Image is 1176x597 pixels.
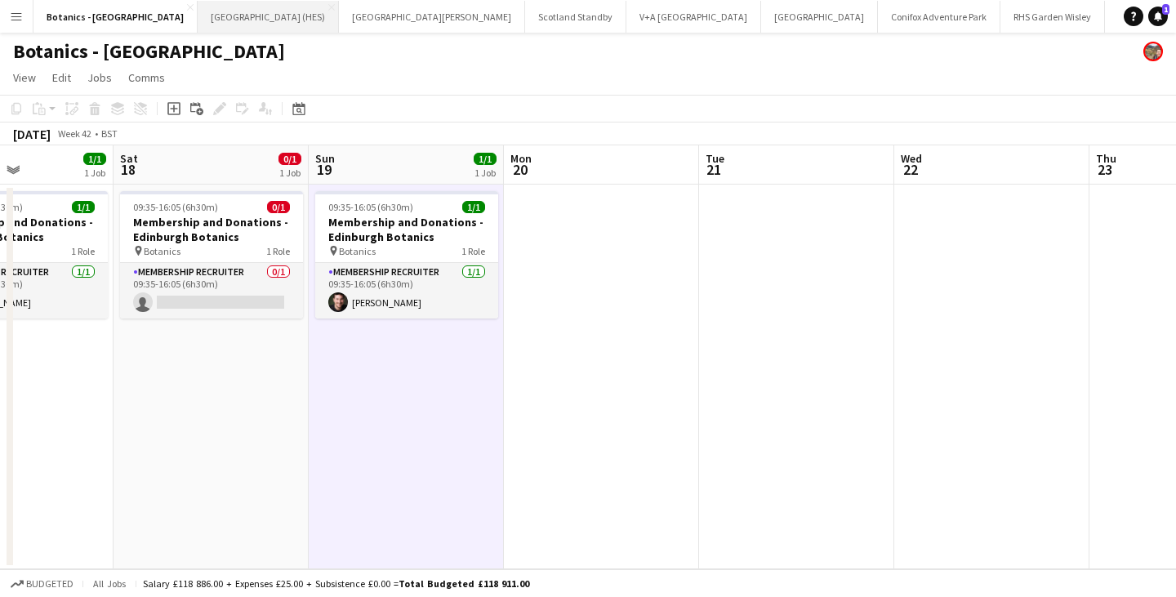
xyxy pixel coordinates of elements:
span: 1/1 [83,153,106,165]
span: Week 42 [54,127,95,140]
span: All jobs [90,577,129,590]
span: 1/1 [72,201,95,213]
app-job-card: 09:35-16:05 (6h30m)0/1Membership and Donations - Edinburgh Botanics Botanics1 RoleMembership Recr... [120,191,303,319]
app-card-role: Membership Recruiter0/109:35-16:05 (6h30m) [120,263,303,319]
span: 1 [1162,4,1169,15]
span: 23 [1094,160,1116,179]
span: Comms [128,70,165,85]
a: Edit [46,67,78,88]
span: 1/1 [474,153,497,165]
div: 1 Job [279,167,301,179]
span: Sun [315,151,335,166]
span: 19 [313,160,335,179]
a: View [7,67,42,88]
span: 09:35-16:05 (6h30m) [328,201,413,213]
span: 09:35-16:05 (6h30m) [133,201,218,213]
div: BST [101,127,118,140]
div: 1 Job [84,167,105,179]
span: Thu [1096,151,1116,166]
span: Total Budgeted £118 911.00 [399,577,529,590]
span: 20 [508,160,532,179]
app-card-role: Membership Recruiter1/109:35-16:05 (6h30m)[PERSON_NAME] [315,263,498,319]
span: Budgeted [26,578,73,590]
span: 1/1 [462,201,485,213]
span: 1 Role [461,245,485,257]
h3: Membership and Donations - Edinburgh Botanics [120,215,303,244]
span: Botanics [144,245,180,257]
div: Salary £118 886.00 + Expenses £25.00 + Subsistence £0.00 = [143,577,529,590]
span: 0/1 [278,153,301,165]
button: [GEOGRAPHIC_DATA] (HES) [198,1,339,33]
app-job-card: 09:35-16:05 (6h30m)1/1Membership and Donations - Edinburgh Botanics Botanics1 RoleMembership Recr... [315,191,498,319]
span: 1 Role [71,245,95,257]
div: 1 Job [474,167,496,179]
span: 0/1 [267,201,290,213]
button: [GEOGRAPHIC_DATA][PERSON_NAME] [339,1,525,33]
span: View [13,70,36,85]
span: Botanics [339,245,376,257]
button: V+A [GEOGRAPHIC_DATA] [626,1,761,33]
span: 22 [898,160,922,179]
button: Botanics - [GEOGRAPHIC_DATA] [33,1,198,33]
span: 21 [703,160,724,179]
span: Jobs [87,70,112,85]
div: [DATE] [13,126,51,142]
a: Jobs [81,67,118,88]
span: 1 Role [266,245,290,257]
h1: Botanics - [GEOGRAPHIC_DATA] [13,39,285,64]
span: Tue [706,151,724,166]
a: Comms [122,67,171,88]
span: Edit [52,70,71,85]
span: Sat [120,151,138,166]
a: 1 [1148,7,1168,26]
button: RHS Garden Wisley [1000,1,1105,33]
app-user-avatar: Alyce Paton [1143,42,1163,61]
button: Conifox Adventure Park [878,1,1000,33]
button: [GEOGRAPHIC_DATA] [761,1,878,33]
button: Budgeted [8,575,76,593]
span: Wed [901,151,922,166]
h3: Membership and Donations - Edinburgh Botanics [315,215,498,244]
span: Mon [510,151,532,166]
button: Scotland Standby [525,1,626,33]
span: 18 [118,160,138,179]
